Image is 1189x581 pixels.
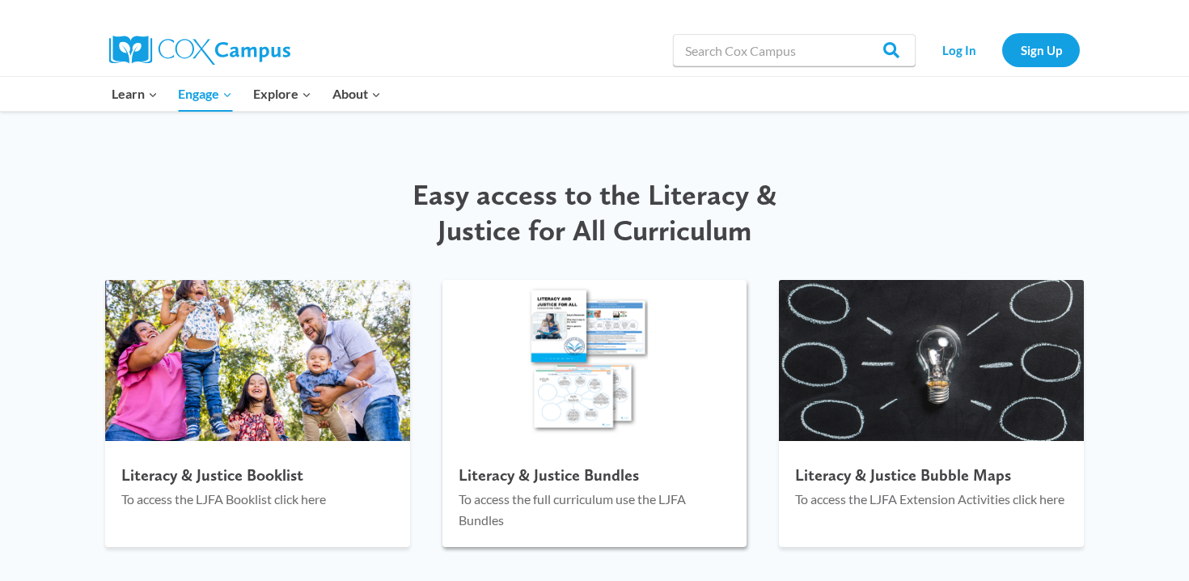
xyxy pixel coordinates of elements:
button: Child menu of Learn [101,77,168,111]
span: Easy access to the Literacy & Justice for All Curriculum [413,177,776,247]
h4: Literacy & Justice Bubble Maps [795,465,1068,485]
img: spanish-talk-read-play-family.jpg [98,276,417,446]
p: To access the LJFA Extension Activities click here [795,489,1068,510]
a: Sign Up [1002,33,1080,66]
p: To access the LJFA Booklist click here [121,489,394,510]
button: Child menu of About [322,77,391,111]
a: Literacy & Justice Bubble Maps To access the LJFA Extension Activities click here [779,280,1084,547]
h4: Literacy & Justice Bundles [459,465,731,485]
nav: Primary Navigation [101,77,391,111]
a: Literacy & Justice Booklist To access the LJFA Booklist click here [105,280,410,547]
h4: Literacy & Justice Booklist [121,465,394,485]
button: Child menu of Engage [168,77,243,111]
p: To access the full curriculum use the LJFA Bundles [459,489,731,530]
img: MicrosoftTeams-image-16-1-1024x623.png [772,276,1091,446]
button: Child menu of Explore [243,77,322,111]
img: Cox Campus [109,36,290,65]
img: LJFA_Bundle-1-1.png [442,280,747,442]
a: Literacy & Justice Bundles To access the full curriculum use the LJFA Bundles [442,280,747,547]
nav: Secondary Navigation [924,33,1080,66]
a: Log In [924,33,994,66]
input: Search Cox Campus [673,34,916,66]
